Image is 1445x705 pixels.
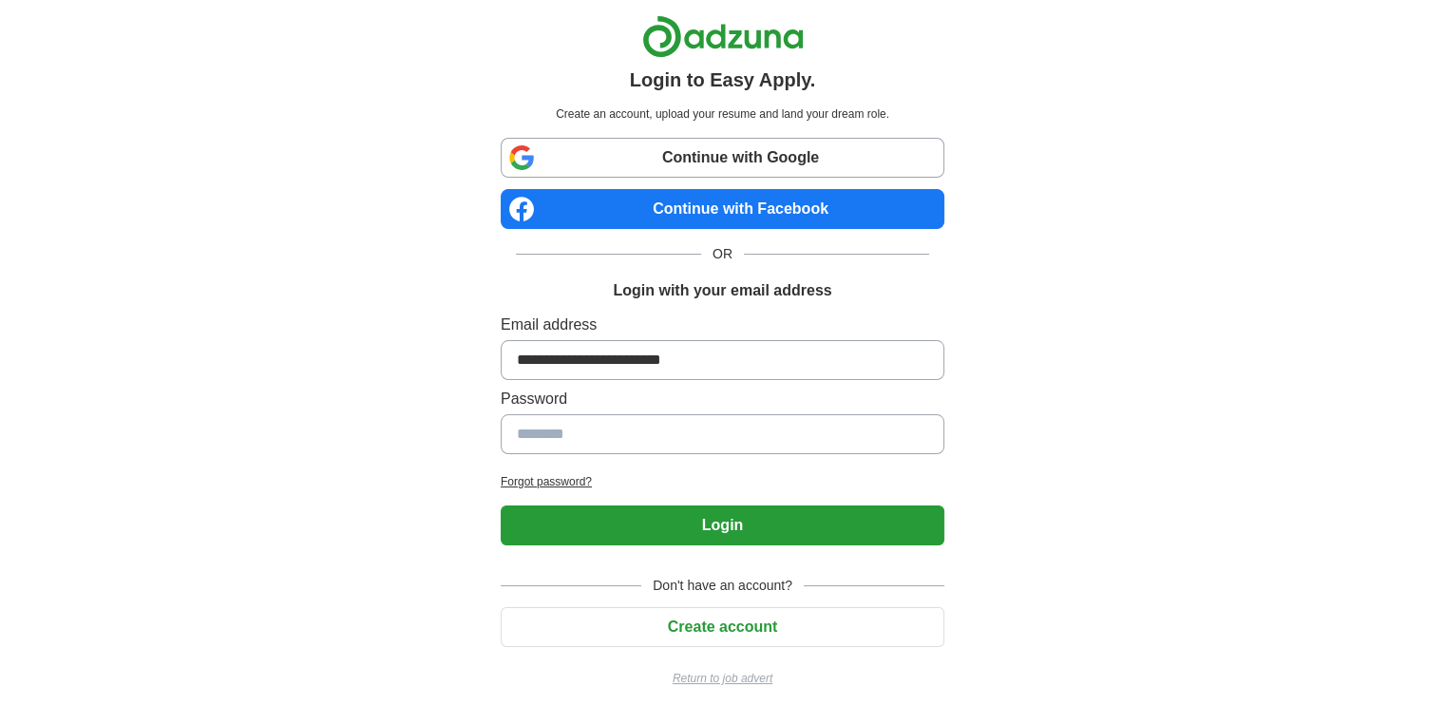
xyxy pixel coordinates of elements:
h1: Login to Easy Apply. [630,66,816,94]
img: Adzuna logo [642,15,804,58]
label: Password [501,388,944,410]
p: Create an account, upload your resume and land your dream role. [504,105,941,123]
span: OR [701,244,744,264]
span: Don't have an account? [641,576,804,596]
a: Continue with Facebook [501,189,944,229]
h1: Login with your email address [613,279,831,302]
a: Continue with Google [501,138,944,178]
a: Create account [501,619,944,635]
button: Login [501,505,944,545]
label: Email address [501,314,944,336]
button: Create account [501,607,944,647]
a: Forgot password? [501,473,944,490]
a: Return to job advert [501,670,944,687]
